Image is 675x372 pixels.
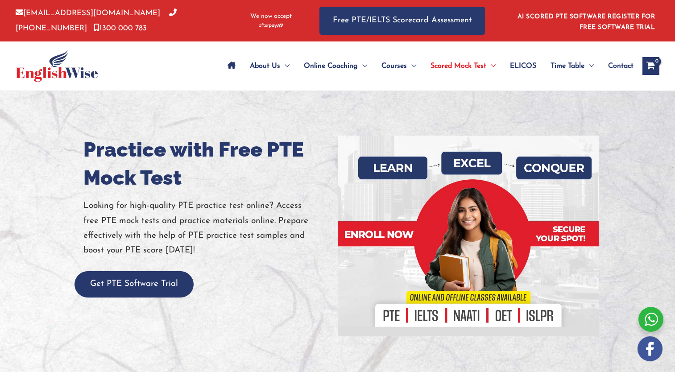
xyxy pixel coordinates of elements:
[512,6,659,35] aside: Header Widget 1
[280,50,290,82] span: Menu Toggle
[486,50,496,82] span: Menu Toggle
[16,9,177,32] a: [PHONE_NUMBER]
[358,50,367,82] span: Menu Toggle
[259,23,283,28] img: Afterpay-Logo
[503,50,543,82] a: ELICOS
[304,50,358,82] span: Online Coaching
[319,7,485,35] a: Free PTE/IELTS Scorecard Assessment
[431,50,486,82] span: Scored Mock Test
[423,50,503,82] a: Scored Mock TestMenu Toggle
[584,50,594,82] span: Menu Toggle
[250,12,292,21] span: We now accept
[243,50,297,82] a: About UsMenu Toggle
[543,50,601,82] a: Time TableMenu Toggle
[381,50,407,82] span: Courses
[94,25,147,32] a: 1300 000 783
[16,50,98,82] img: cropped-ew-logo
[75,271,194,298] button: Get PTE Software Trial
[250,50,280,82] span: About Us
[551,50,584,82] span: Time Table
[83,198,331,258] p: Looking for high-quality PTE practice test online? Access free PTE mock tests and practice materi...
[518,13,655,31] a: AI SCORED PTE SOFTWARE REGISTER FOR FREE SOFTWARE TRIAL
[601,50,634,82] a: Contact
[510,50,536,82] span: ELICOS
[75,280,194,288] a: Get PTE Software Trial
[297,50,374,82] a: Online CoachingMenu Toggle
[83,136,331,192] h1: Practice with Free PTE Mock Test
[374,50,423,82] a: CoursesMenu Toggle
[16,9,160,17] a: [EMAIL_ADDRESS][DOMAIN_NAME]
[642,57,659,75] a: View Shopping Cart, empty
[608,50,634,82] span: Contact
[220,50,634,82] nav: Site Navigation: Main Menu
[407,50,416,82] span: Menu Toggle
[638,336,663,361] img: white-facebook.png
